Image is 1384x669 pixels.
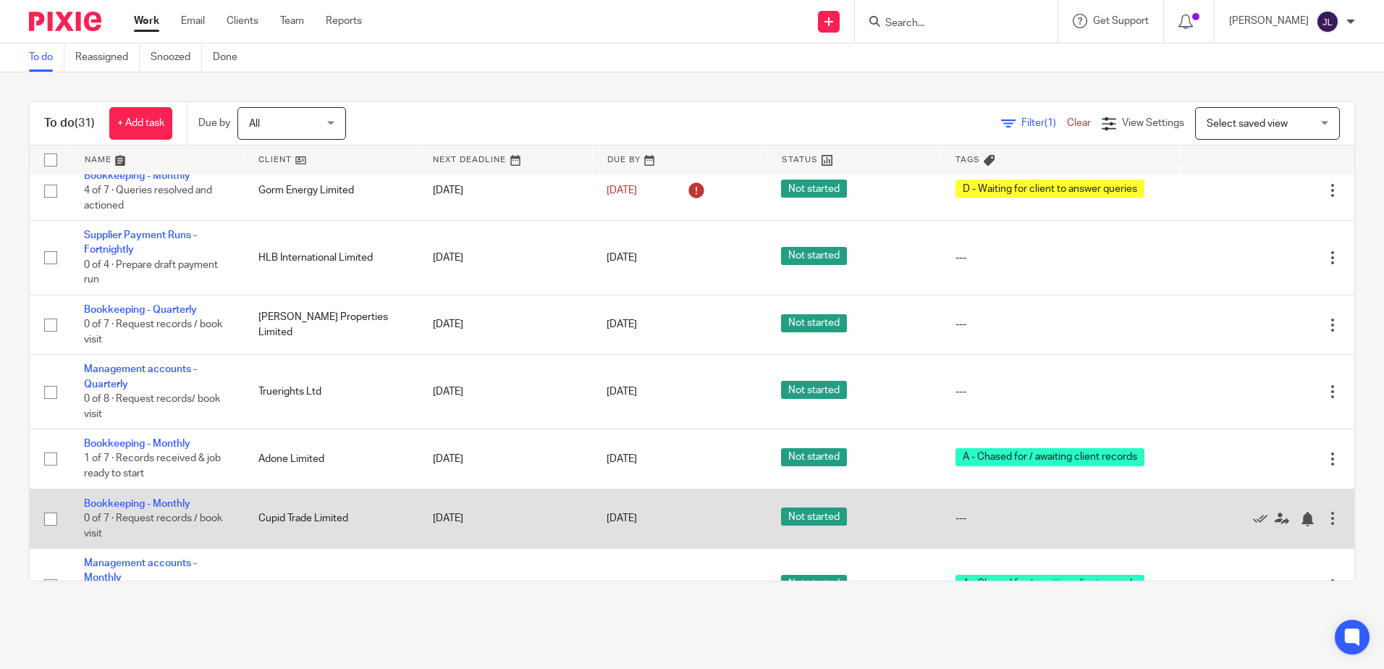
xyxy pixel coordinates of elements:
span: 0 of 8 · Request records/ book visit [84,394,220,419]
a: Work [134,14,159,28]
p: Due by [198,116,230,130]
a: Team [280,14,304,28]
td: [DATE] [418,161,593,220]
a: Bookkeeping - Monthly [84,171,190,181]
a: Bookkeeping - Quarterly [84,305,197,315]
a: Mark as done [1253,511,1275,526]
div: --- [955,317,1165,332]
img: svg%3E [1316,10,1339,33]
span: Not started [781,381,847,399]
div: --- [955,251,1165,265]
a: Reassigned [75,43,140,72]
span: All [249,119,260,129]
span: [DATE] [607,253,637,263]
div: --- [955,384,1165,399]
span: 0 of 7 · Request records / book visit [84,513,222,539]
h1: To do [44,116,95,131]
td: Adone Limited [244,549,418,623]
span: View Settings [1122,118,1184,128]
span: 1 of 7 · Records received & job ready to start [84,454,221,479]
a: Management accounts - Quarterly [84,364,197,389]
span: [DATE] [607,387,637,397]
span: Not started [781,508,847,526]
img: Pixie [29,12,101,31]
a: Snoozed [151,43,202,72]
a: Clients [227,14,258,28]
td: [DATE] [418,489,593,548]
span: D - Waiting for client to answer queries [955,180,1144,198]
a: Supplier Payment Runs - Fortnightly [84,230,197,255]
td: [PERSON_NAME] Properties Limited [244,295,418,354]
span: A - Chased for / awaiting client records [955,448,1144,466]
a: Bookkeeping - Monthly [84,439,190,449]
span: (31) [75,117,95,129]
span: Select saved view [1207,119,1288,129]
span: A - Chased for / awaiting client records [955,575,1144,593]
p: [PERSON_NAME] [1229,14,1309,28]
a: + Add task [109,107,172,140]
td: [DATE] [418,549,593,623]
span: 0 of 7 · Request records / book visit [84,319,222,345]
span: Filter [1021,118,1067,128]
span: [DATE] [607,320,637,330]
a: Email [181,14,205,28]
td: Truerights Ltd [244,355,418,429]
a: Clear [1067,118,1091,128]
span: Not started [781,314,847,332]
span: Get Support [1093,16,1149,26]
span: Tags [955,156,980,164]
a: Bookkeeping - Monthly [84,499,190,509]
td: Gorm Energy Limited [244,161,418,220]
td: [DATE] [418,429,593,489]
span: 0 of 4 · Prepare draft payment run [84,260,218,285]
span: Not started [781,180,847,198]
td: [DATE] [418,355,593,429]
a: Management accounts - Monthly [84,558,197,583]
td: Adone Limited [244,429,418,489]
td: Cupid Trade Limited [244,489,418,548]
div: --- [955,511,1165,526]
a: Reports [326,14,362,28]
span: 4 of 7 · Queries resolved and actioned [84,185,212,211]
span: (1) [1045,118,1056,128]
span: [DATE] [607,454,637,464]
td: [DATE] [418,221,593,295]
span: Not started [781,448,847,466]
td: [DATE] [418,295,593,354]
span: Not started [781,247,847,265]
span: [DATE] [607,513,637,523]
input: Search [884,17,1014,30]
a: To do [29,43,64,72]
a: Done [213,43,248,72]
span: Not started [781,575,847,593]
td: HLB International Limited [244,221,418,295]
span: [DATE] [607,185,637,195]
